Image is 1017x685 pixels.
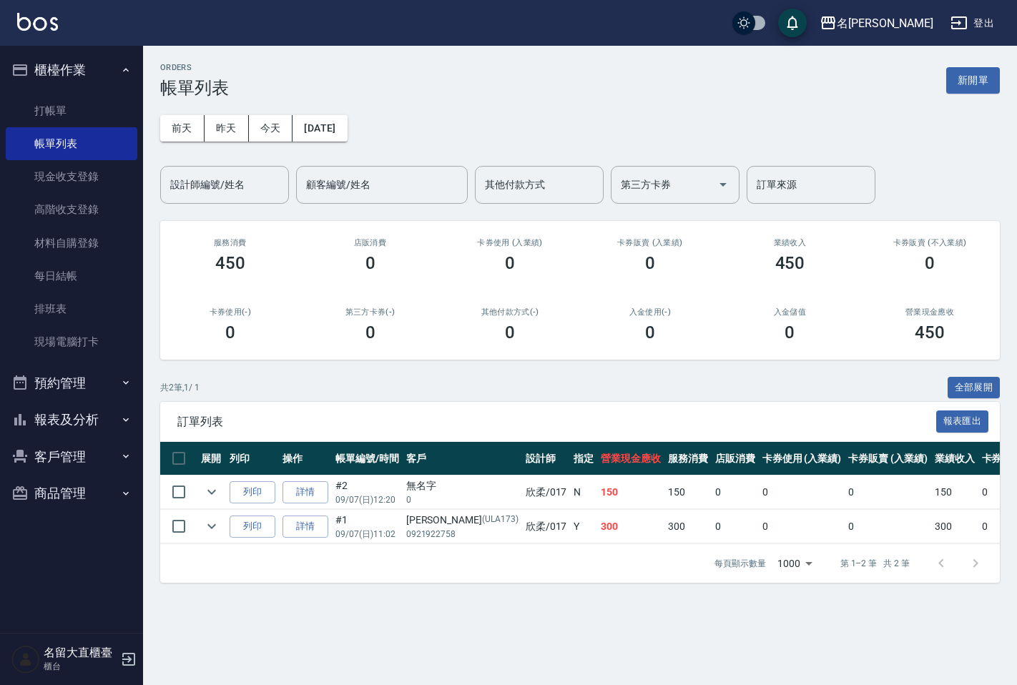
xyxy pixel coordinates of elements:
p: 0921922758 [406,528,519,541]
td: 300 [597,510,664,543]
img: Logo [17,13,58,31]
td: 300 [931,510,978,543]
a: 現場電腦打卡 [6,325,137,358]
td: N [570,475,597,509]
h2: 卡券販賣 (不入業績) [877,238,983,247]
h3: 450 [915,322,945,342]
h3: 0 [925,253,935,273]
td: 150 [597,475,664,509]
a: 帳單列表 [6,127,137,160]
td: 0 [845,475,931,509]
td: 0 [759,510,845,543]
p: 第 1–2 筆 共 2 筆 [840,557,910,570]
td: 0 [712,510,759,543]
h2: ORDERS [160,63,229,72]
h2: 店販消費 [318,238,423,247]
td: 欣柔 /017 [522,475,571,509]
div: 名[PERSON_NAME] [837,14,933,32]
h3: 0 [365,253,375,273]
th: 帳單編號/時間 [332,442,403,475]
p: 每頁顯示數量 [714,557,766,570]
h2: 業績收入 [737,238,843,247]
span: 訂單列表 [177,415,936,429]
p: 0 [406,493,519,506]
td: Y [570,510,597,543]
th: 卡券使用 (入業績) [759,442,845,475]
h2: 第三方卡券(-) [318,307,423,317]
h2: 卡券使用(-) [177,307,283,317]
td: 150 [664,475,712,509]
td: #1 [332,510,403,543]
h3: 0 [505,322,515,342]
button: expand row [201,516,222,537]
button: 今天 [249,115,293,142]
button: expand row [201,481,222,503]
td: 欣柔 /017 [522,510,571,543]
h5: 名留大直櫃臺 [44,646,117,660]
h3: 0 [785,322,795,342]
button: save [778,9,807,37]
td: #2 [332,475,403,509]
button: 報表匯出 [936,410,989,433]
img: Person [11,645,40,674]
h3: 450 [215,253,245,273]
p: (ULA173) [482,513,519,528]
th: 服務消費 [664,442,712,475]
p: 09/07 (日) 11:02 [335,528,399,541]
button: Open [712,173,734,196]
button: 昨天 [205,115,249,142]
th: 客戶 [403,442,522,475]
a: 打帳單 [6,94,137,127]
a: 現金收支登錄 [6,160,137,193]
h2: 入金儲值 [737,307,843,317]
a: 詳情 [282,481,328,503]
button: [DATE] [293,115,347,142]
button: 商品管理 [6,475,137,512]
button: 登出 [945,10,1000,36]
div: 無名字 [406,478,519,493]
a: 高階收支登錄 [6,193,137,226]
button: 列印 [230,516,275,538]
td: 0 [759,475,845,509]
th: 指定 [570,442,597,475]
a: 每日結帳 [6,260,137,292]
h3: 0 [645,253,655,273]
p: 櫃台 [44,660,117,673]
p: 共 2 筆, 1 / 1 [160,381,200,394]
h3: 服務消費 [177,238,283,247]
h2: 卡券販賣 (入業績) [597,238,703,247]
td: 0 [712,475,759,509]
h2: 其他付款方式(-) [457,307,563,317]
h3: 450 [775,253,805,273]
h3: 帳單列表 [160,78,229,98]
td: 0 [845,510,931,543]
button: 列印 [230,481,275,503]
a: 排班表 [6,292,137,325]
a: 材料自購登錄 [6,227,137,260]
th: 卡券販賣 (入業績) [845,442,931,475]
td: 150 [931,475,978,509]
div: [PERSON_NAME] [406,513,519,528]
h3: 0 [365,322,375,342]
button: 新開單 [946,67,1000,94]
a: 詳情 [282,516,328,538]
td: 300 [664,510,712,543]
th: 列印 [226,442,279,475]
button: 全部展開 [948,377,1001,399]
th: 設計師 [522,442,571,475]
button: 名[PERSON_NAME] [814,9,939,38]
h3: 0 [225,322,235,342]
th: 店販消費 [712,442,759,475]
button: 客戶管理 [6,438,137,475]
th: 業績收入 [931,442,978,475]
h2: 入金使用(-) [597,307,703,317]
button: 櫃檯作業 [6,51,137,89]
h2: 營業現金應收 [877,307,983,317]
h2: 卡券使用 (入業績) [457,238,563,247]
h3: 0 [505,253,515,273]
a: 報表匯出 [936,414,989,428]
th: 操作 [279,442,332,475]
th: 營業現金應收 [597,442,664,475]
button: 前天 [160,115,205,142]
th: 展開 [197,442,226,475]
